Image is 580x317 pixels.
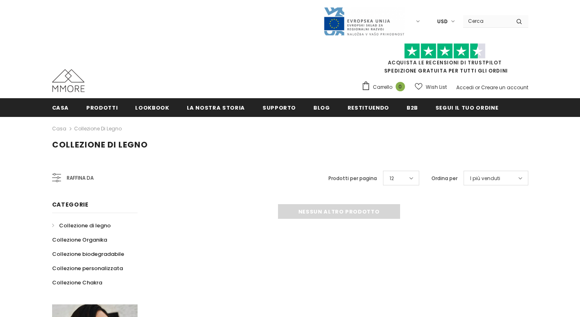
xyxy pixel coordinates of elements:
[415,80,447,94] a: Wish List
[475,84,480,91] span: or
[323,18,405,24] a: Javni Razpis
[263,104,296,112] span: supporto
[52,236,107,244] span: Collezione Organika
[388,59,502,66] a: Acquista le recensioni di TrustPilot
[263,98,296,117] a: supporto
[404,43,486,59] img: Fidati di Pilot Stars
[52,218,111,233] a: Collezione di legno
[361,81,409,93] a: Carrello 0
[348,98,389,117] a: Restituendo
[426,83,447,91] span: Wish List
[187,98,245,117] a: La nostra storia
[52,247,124,261] a: Collezione biodegradabile
[481,84,528,91] a: Creare un account
[52,98,69,117] a: Casa
[52,139,148,150] span: Collezione di legno
[86,104,118,112] span: Prodotti
[52,279,102,286] span: Collezione Chakra
[52,104,69,112] span: Casa
[313,98,330,117] a: Blog
[361,47,528,74] span: SPEDIZIONE GRATUITA PER TUTTI GLI ORDINI
[437,18,448,26] span: USD
[407,104,418,112] span: B2B
[52,261,123,275] a: Collezione personalizzata
[313,104,330,112] span: Blog
[396,82,405,91] span: 0
[431,174,457,183] label: Ordina per
[328,174,377,183] label: Prodotti per pagina
[373,83,392,91] span: Carrello
[135,98,169,117] a: Lookbook
[348,104,389,112] span: Restituendo
[52,275,102,290] a: Collezione Chakra
[407,98,418,117] a: B2B
[52,69,85,92] img: Casi MMORE
[436,104,498,112] span: Segui il tuo ordine
[436,98,498,117] a: Segui il tuo ordine
[52,124,66,134] a: Casa
[187,104,245,112] span: La nostra storia
[135,104,169,112] span: Lookbook
[323,7,405,36] img: Javni Razpis
[74,125,122,132] a: Collezione di legno
[456,84,474,91] a: Accedi
[470,174,500,183] span: I più venduti
[67,174,94,183] span: Raffina da
[463,15,510,27] input: Search Site
[86,98,118,117] a: Prodotti
[52,250,124,258] span: Collezione biodegradabile
[390,174,394,183] span: 12
[52,264,123,272] span: Collezione personalizzata
[52,200,89,209] span: Categorie
[59,222,111,229] span: Collezione di legno
[52,233,107,247] a: Collezione Organika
